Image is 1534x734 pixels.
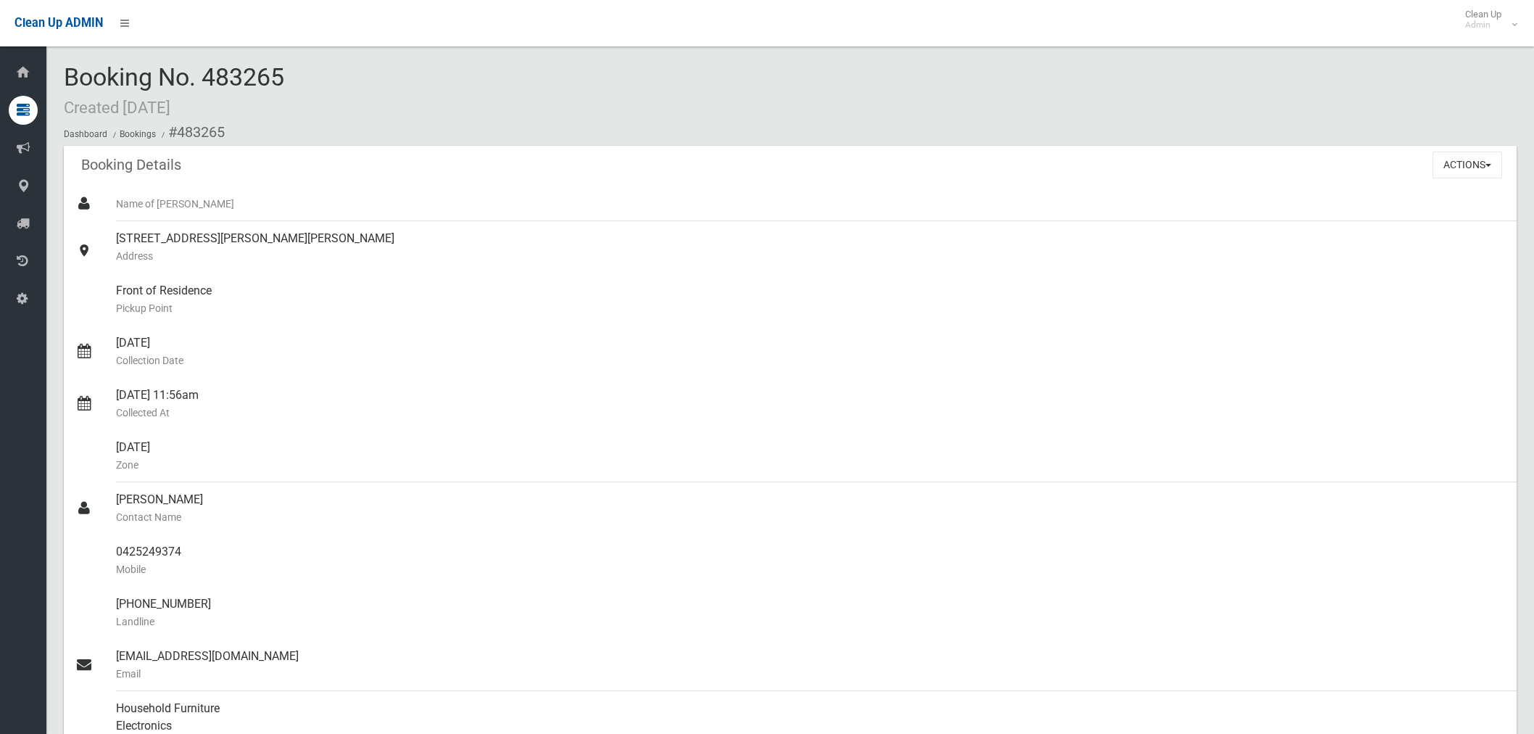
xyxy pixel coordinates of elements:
[116,326,1505,378] div: [DATE]
[116,273,1505,326] div: Front of Residence
[116,221,1505,273] div: [STREET_ADDRESS][PERSON_NAME][PERSON_NAME]
[116,247,1505,265] small: Address
[64,98,170,117] small: Created [DATE]
[120,129,156,139] a: Bookings
[116,404,1505,421] small: Collected At
[116,587,1505,639] div: [PHONE_NUMBER]
[116,535,1505,587] div: 0425249374
[1433,152,1502,178] button: Actions
[64,151,199,179] header: Booking Details
[1458,9,1516,30] span: Clean Up
[158,119,225,146] li: #483265
[116,378,1505,430] div: [DATE] 11:56am
[116,508,1505,526] small: Contact Name
[64,639,1517,691] a: [EMAIL_ADDRESS][DOMAIN_NAME]Email
[116,456,1505,474] small: Zone
[64,62,284,119] span: Booking No. 483265
[1465,20,1501,30] small: Admin
[116,430,1505,482] div: [DATE]
[116,639,1505,691] div: [EMAIL_ADDRESS][DOMAIN_NAME]
[116,352,1505,369] small: Collection Date
[116,613,1505,630] small: Landline
[116,665,1505,683] small: Email
[116,561,1505,578] small: Mobile
[116,195,1505,213] small: Name of [PERSON_NAME]
[116,300,1505,317] small: Pickup Point
[14,16,103,30] span: Clean Up ADMIN
[64,129,107,139] a: Dashboard
[116,482,1505,535] div: [PERSON_NAME]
